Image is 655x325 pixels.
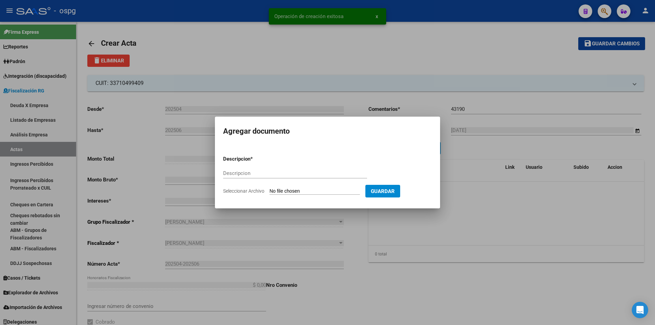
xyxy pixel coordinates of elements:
[632,302,648,318] div: Open Intercom Messenger
[371,188,395,194] span: Guardar
[223,125,432,138] h2: Agregar documento
[223,155,286,163] p: Descripcion
[223,188,264,194] span: Seleccionar Archivo
[365,185,400,197] button: Guardar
